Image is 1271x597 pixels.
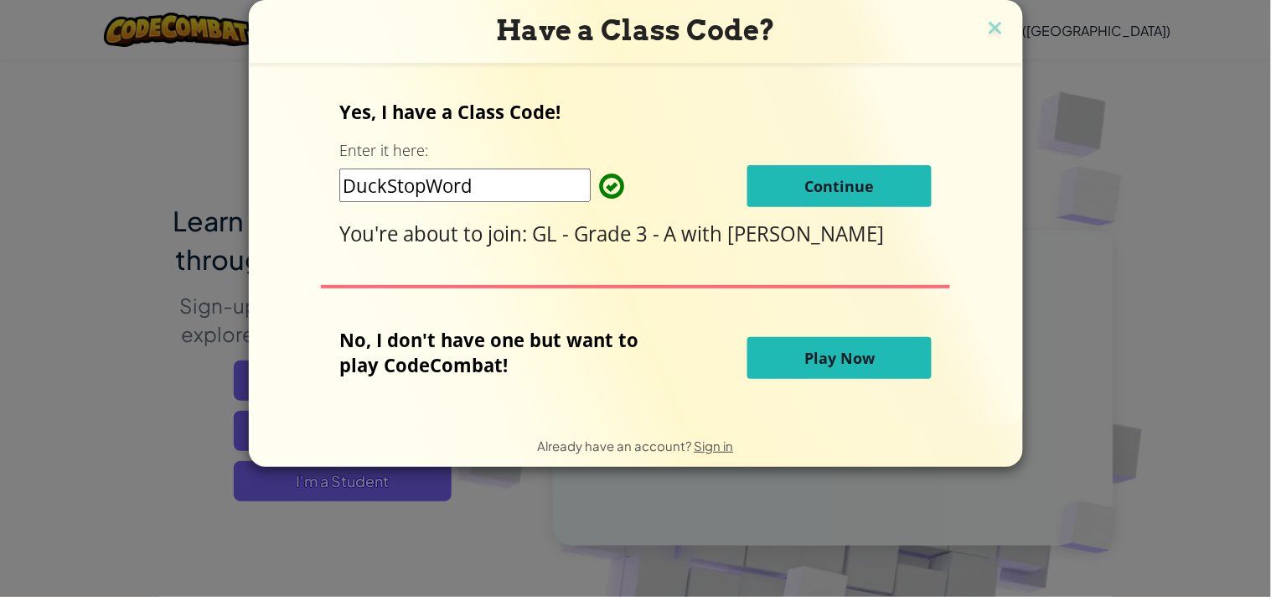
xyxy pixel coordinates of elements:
span: [PERSON_NAME] [728,220,885,247]
span: GL - Grade 3 - A [532,220,682,247]
span: Continue [805,176,875,196]
img: close icon [984,17,1006,42]
span: Already have an account? [538,438,695,454]
span: with [682,220,728,247]
label: Enter it here: [339,140,428,161]
button: Continue [747,165,932,207]
a: Sign in [695,438,734,454]
p: No, I don't have one but want to play CodeCombat! [339,327,664,377]
span: You're about to join: [339,220,532,247]
span: Play Now [804,348,875,368]
span: Have a Class Code? [496,13,775,47]
p: Yes, I have a Class Code! [339,99,932,124]
button: Play Now [747,337,932,379]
